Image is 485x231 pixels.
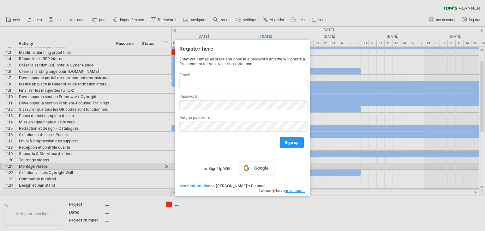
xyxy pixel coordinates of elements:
[179,184,265,188] span: on [PERSON_NAME]'s Planner
[254,165,269,171] span: Google
[179,43,306,54] div: Register here
[179,115,306,120] label: Retype password:
[259,188,306,193] span: I already have .
[204,161,232,172] label: or Sign Up With:
[280,137,304,148] a: sign up
[179,94,306,99] label: Password:
[179,72,306,77] label: Email:
[240,161,274,175] a: Google
[285,188,305,193] a: an account
[179,184,210,188] a: More information
[285,140,299,145] span: sign up
[179,57,306,66] div: Enter your email address and choose a password and we will create a free account for you. No stri...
